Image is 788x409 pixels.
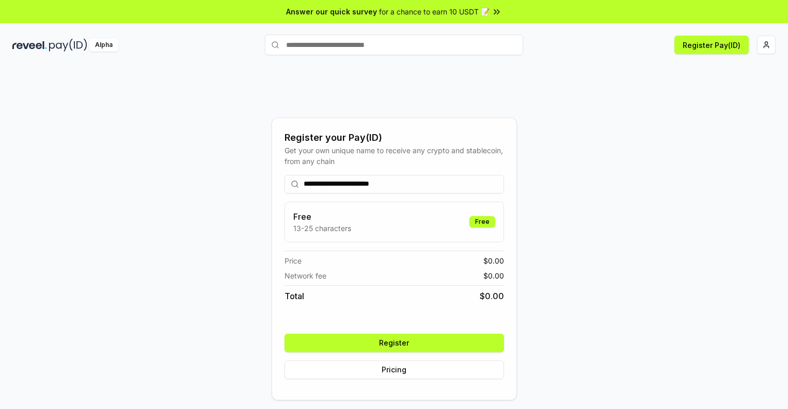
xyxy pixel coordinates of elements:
[483,255,504,266] span: $ 0.00
[89,39,118,52] div: Alpha
[674,36,749,54] button: Register Pay(ID)
[285,334,504,352] button: Register
[293,223,351,234] p: 13-25 characters
[285,130,504,145] div: Register your Pay(ID)
[379,6,490,17] span: for a chance to earn 10 USDT 📝
[469,216,495,227] div: Free
[285,255,302,266] span: Price
[12,39,47,52] img: reveel_dark
[285,290,304,302] span: Total
[49,39,87,52] img: pay_id
[285,270,326,281] span: Network fee
[285,361,504,379] button: Pricing
[285,145,504,167] div: Get your own unique name to receive any crypto and stablecoin, from any chain
[293,210,351,223] h3: Free
[286,6,377,17] span: Answer our quick survey
[480,290,504,302] span: $ 0.00
[483,270,504,281] span: $ 0.00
